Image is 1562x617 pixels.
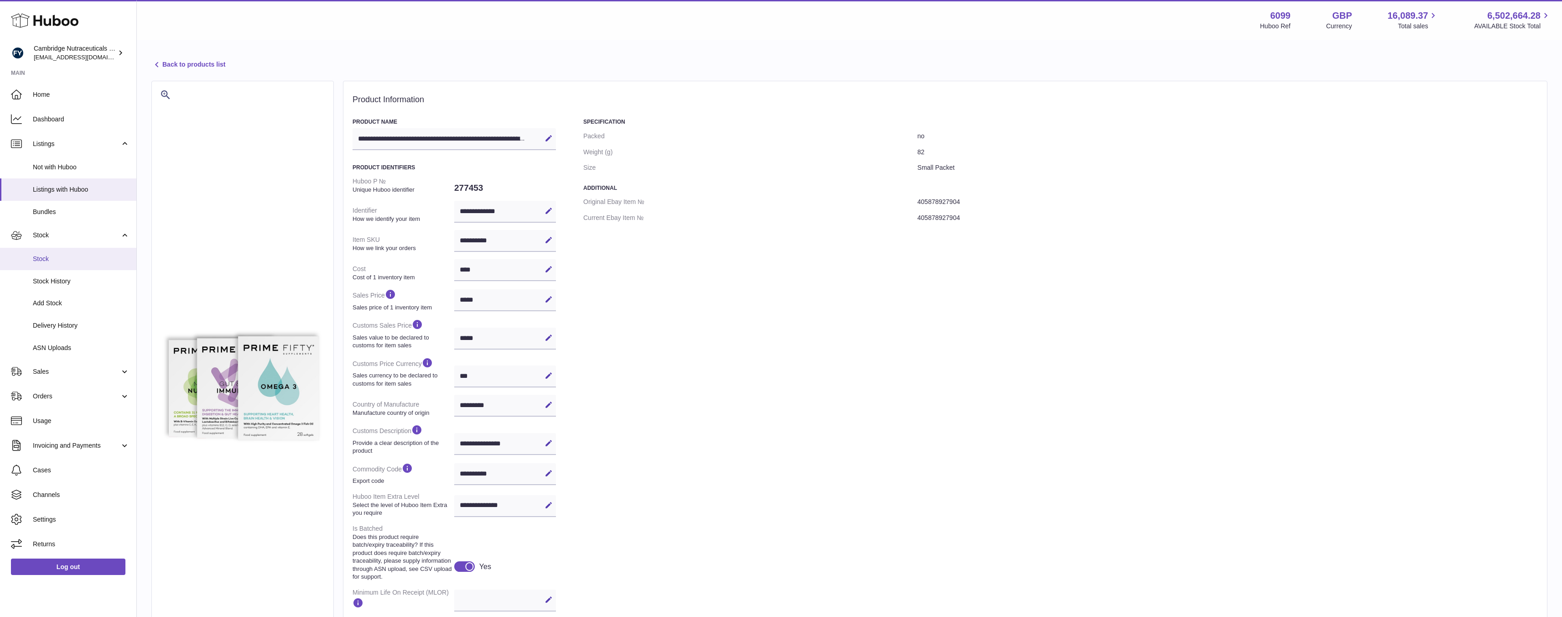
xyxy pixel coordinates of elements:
span: Stock [33,255,130,263]
strong: Unique Huboo identifier [353,186,452,194]
dd: 405878927904 [918,194,1538,210]
span: Settings [33,515,130,524]
a: 16,089.37 Total sales [1387,10,1438,31]
span: Delivery History [33,321,130,330]
dt: Original Ebay Item № [583,194,918,210]
a: 6,502,664.28 AVAILABLE Stock Total [1474,10,1551,31]
strong: Export code [353,477,452,485]
span: Stock History [33,277,130,286]
strong: Sales value to be declared to customs for item sales [353,334,452,350]
dt: Sales Price [353,285,454,315]
span: Home [33,90,130,99]
strong: Provide a clear description of the product [353,439,452,455]
span: Total sales [1398,22,1438,31]
h3: Specification [583,118,1538,125]
h3: Product Name [353,118,556,125]
span: Dashboard [33,115,130,124]
span: Listings [33,140,120,148]
strong: Sales currency to be declared to customs for item sales [353,371,452,387]
img: huboo@camnutra.com [11,46,25,60]
dt: Is Batched [353,521,454,585]
dt: Item SKU [353,232,454,256]
span: AVAILABLE Stock Total [1474,22,1551,31]
dt: Huboo P № [353,173,454,197]
dt: Cost [353,261,454,285]
span: Not with Huboo [33,163,130,172]
dt: Commodity Code [353,459,454,489]
span: 6,502,664.28 [1487,10,1541,22]
strong: How we link your orders [353,244,452,252]
div: Yes [479,562,491,572]
span: Bundles [33,208,130,216]
dt: Customs Sales Price [353,315,454,353]
a: Back to products list [151,59,225,70]
dd: Small Packet [918,160,1538,176]
span: [EMAIL_ADDRESS][DOMAIN_NAME] [34,53,134,61]
span: Invoicing and Payments [33,441,120,450]
h3: Product Identifiers [353,164,556,171]
dt: Minimum Life On Receipt (MLOR) [353,585,454,615]
span: Stock [33,231,120,240]
dt: Huboo Item Extra Level [353,489,454,521]
strong: Select the level of Huboo Item Extra you require [353,501,452,517]
img: $_57.JPG [161,304,324,468]
span: Channels [33,491,130,499]
span: Listings with Huboo [33,185,130,194]
dd: 405878927904 [918,210,1538,226]
dt: Packed [583,128,918,144]
h2: Product Information [353,95,1538,105]
strong: Does this product require batch/expiry traceability? If this product does require batch/expiry tr... [353,533,452,581]
a: Log out [11,559,125,575]
div: Cambridge Nutraceuticals Ltd [34,44,116,62]
span: Returns [33,540,130,549]
dt: Identifier [353,203,454,226]
span: ASN Uploads [33,344,130,352]
span: 16,089.37 [1387,10,1428,22]
span: Usage [33,417,130,425]
dt: Customs Description [353,420,454,458]
strong: How we identify your item [353,215,452,223]
strong: Manufacture country of origin [353,409,452,417]
div: Huboo Ref [1260,22,1291,31]
strong: Cost of 1 inventory item [353,273,452,282]
dt: Size [583,160,918,176]
div: Currency [1326,22,1352,31]
dd: no [918,128,1538,144]
dt: Current Ebay Item № [583,210,918,226]
span: Add Stock [33,299,130,308]
strong: Sales price of 1 inventory item [353,303,452,312]
dt: Customs Price Currency [353,353,454,391]
strong: GBP [1332,10,1352,22]
span: Orders [33,392,120,401]
strong: 6099 [1270,10,1291,22]
dt: Weight (g) [583,144,918,160]
dd: 277453 [454,178,556,198]
h3: Additional [583,184,1538,192]
span: Cases [33,466,130,475]
dd: 82 [918,144,1538,160]
span: Sales [33,367,120,376]
dt: Country of Manufacture [353,397,454,420]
